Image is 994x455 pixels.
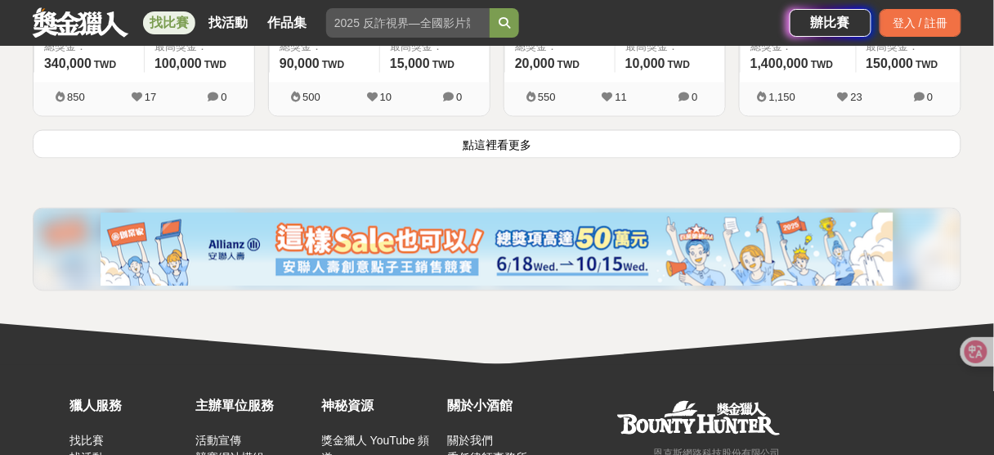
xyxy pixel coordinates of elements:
span: 總獎金： [750,39,846,56]
a: 找活動 [202,11,254,34]
img: cf4fb443-4ad2-4338-9fa3-b46b0bf5d316.png [101,213,893,286]
a: 作品集 [261,11,313,34]
span: 15,000 [390,57,430,71]
input: 2025 反詐視界—全國影片競賽 [326,8,490,38]
span: TWD [432,60,454,71]
a: 找比賽 [69,435,104,448]
a: 關於我們 [447,435,493,448]
span: 最高獎金： [866,39,951,56]
a: 找比賽 [143,11,195,34]
span: TWD [668,60,690,71]
span: 總獎金： [280,39,369,56]
span: 1,150 [769,92,796,104]
span: 總獎金： [515,39,605,56]
span: TWD [322,60,344,71]
span: 340,000 [44,57,92,71]
span: 0 [927,92,933,104]
span: 850 [67,92,85,104]
button: 點這裡看更多 [33,130,961,159]
span: TWD [916,60,938,71]
span: 0 [692,92,697,104]
span: 150,000 [866,57,914,71]
span: 500 [302,92,320,104]
div: 主辦單位服務 [195,397,313,417]
span: 100,000 [154,57,202,71]
span: TWD [204,60,226,71]
a: 活動宣傳 [195,435,241,448]
div: 關於小酒館 [447,397,565,417]
span: 23 [851,92,862,104]
span: 10,000 [625,57,665,71]
span: 90,000 [280,57,320,71]
span: 最高獎金： [390,39,480,56]
span: 20,000 [515,57,555,71]
span: TWD [557,60,580,71]
span: 0 [221,92,226,104]
span: 0 [456,92,462,104]
span: TWD [94,60,116,71]
span: 最高獎金： [154,39,244,56]
span: 17 [145,92,156,104]
span: 1,400,000 [750,57,808,71]
a: 辦比賽 [790,9,871,37]
span: 最高獎金： [625,39,715,56]
span: 11 [616,92,627,104]
div: 神秘資源 [321,397,439,417]
span: 總獎金： [44,39,134,56]
span: TWD [811,60,833,71]
div: 獵人服務 [69,397,187,417]
div: 登入 / 註冊 [880,9,961,37]
span: 550 [538,92,556,104]
span: 10 [380,92,392,104]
